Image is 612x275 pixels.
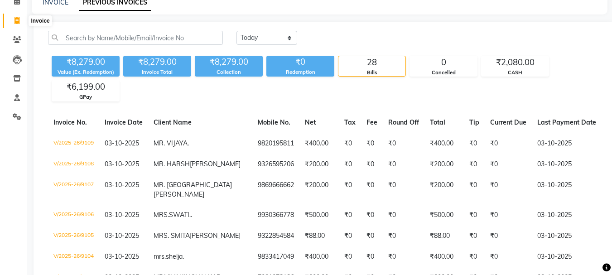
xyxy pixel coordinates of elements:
span: Total [430,118,445,126]
td: ₹200.00 [299,175,339,205]
td: ₹0 [383,205,424,226]
td: ₹400.00 [424,246,464,267]
td: 9326595206 [252,154,299,175]
div: Invoice [29,15,52,26]
td: ₹0 [339,226,361,246]
div: 28 [338,56,405,69]
td: 03-10-2025 [532,175,602,205]
div: ₹8,279.00 [52,56,120,68]
span: Mobile No. [258,118,290,126]
td: ₹0 [361,226,383,246]
div: ₹6,199.00 [52,81,119,93]
td: ₹0 [383,246,424,267]
td: ₹0 [464,154,485,175]
span: MR. HARSH [154,160,190,168]
td: 9869666662 [252,175,299,205]
div: Invoice Total [123,68,191,76]
td: ₹0 [464,133,485,154]
span: mrs.shelja [154,252,183,261]
td: ₹0 [383,154,424,175]
span: A. [183,139,189,147]
span: Invoice No. [53,118,87,126]
td: V/2025-26/9107 [48,175,99,205]
td: 9930366778 [252,205,299,226]
span: MRS.SWATI [154,211,189,219]
span: MR. [GEOGRAPHIC_DATA] [154,181,232,189]
td: ₹0 [383,175,424,205]
div: Redemption [266,68,334,76]
td: 9322854584 [252,226,299,246]
span: MRS. SMITA [154,232,190,240]
span: [PERSON_NAME] [190,160,241,168]
td: ₹0 [383,133,424,154]
td: ₹200.00 [424,175,464,205]
span: 03-10-2025 [105,181,139,189]
td: ₹500.00 [424,205,464,226]
td: ₹400.00 [299,133,339,154]
td: 03-10-2025 [532,246,602,267]
span: Current Due [490,118,526,126]
div: Value (Ex. Redemption) [52,68,120,76]
span: Net [305,118,316,126]
td: ₹0 [464,175,485,205]
td: V/2025-26/9104 [48,246,99,267]
span: Fee [366,118,377,126]
span: MR. VIJAY [154,139,183,147]
td: ₹0 [464,226,485,246]
td: ₹0 [464,205,485,226]
td: ₹200.00 [424,154,464,175]
div: GPay [52,93,119,101]
div: Collection [195,68,263,76]
td: ₹500.00 [299,205,339,226]
td: V/2025-26/9106 [48,205,99,226]
span: Tax [344,118,356,126]
td: 03-10-2025 [532,226,602,246]
div: Cancelled [410,69,477,77]
td: V/2025-26/9105 [48,226,99,246]
td: ₹200.00 [299,154,339,175]
td: 03-10-2025 [532,205,602,226]
span: .. [189,211,192,219]
td: ₹88.00 [424,226,464,246]
div: CASH [482,69,549,77]
span: 03-10-2025 [105,252,139,261]
td: V/2025-26/9108 [48,154,99,175]
span: [PERSON_NAME] [154,190,204,198]
td: ₹0 [361,133,383,154]
td: ₹0 [361,246,383,267]
td: 03-10-2025 [532,133,602,154]
td: ₹0 [339,154,361,175]
div: ₹8,279.00 [123,56,191,68]
span: 03-10-2025 [105,139,139,147]
td: ₹0 [339,175,361,205]
td: ₹0 [485,133,532,154]
td: ₹0 [485,246,532,267]
span: Client Name [154,118,192,126]
td: ₹400.00 [299,246,339,267]
span: Last Payment Date [537,118,596,126]
span: [PERSON_NAME] [190,232,241,240]
td: ₹0 [361,154,383,175]
div: ₹8,279.00 [195,56,263,68]
span: Invoice Date [105,118,143,126]
span: 03-10-2025 [105,160,139,168]
td: 9833417049 [252,246,299,267]
td: ₹0 [339,246,361,267]
div: Bills [338,69,405,77]
td: 03-10-2025 [532,154,602,175]
td: V/2025-26/9109 [48,133,99,154]
input: Search by Name/Mobile/Email/Invoice No [48,31,223,45]
span: Tip [469,118,479,126]
div: ₹2,080.00 [482,56,549,69]
td: 9820195811 [252,133,299,154]
td: ₹0 [339,205,361,226]
td: ₹0 [383,226,424,246]
td: ₹0 [485,175,532,205]
td: ₹0 [485,154,532,175]
td: ₹0 [339,133,361,154]
span: 03-10-2025 [105,211,139,219]
div: ₹0 [266,56,334,68]
span: Round Off [388,118,419,126]
td: ₹88.00 [299,226,339,246]
td: ₹0 [464,246,485,267]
